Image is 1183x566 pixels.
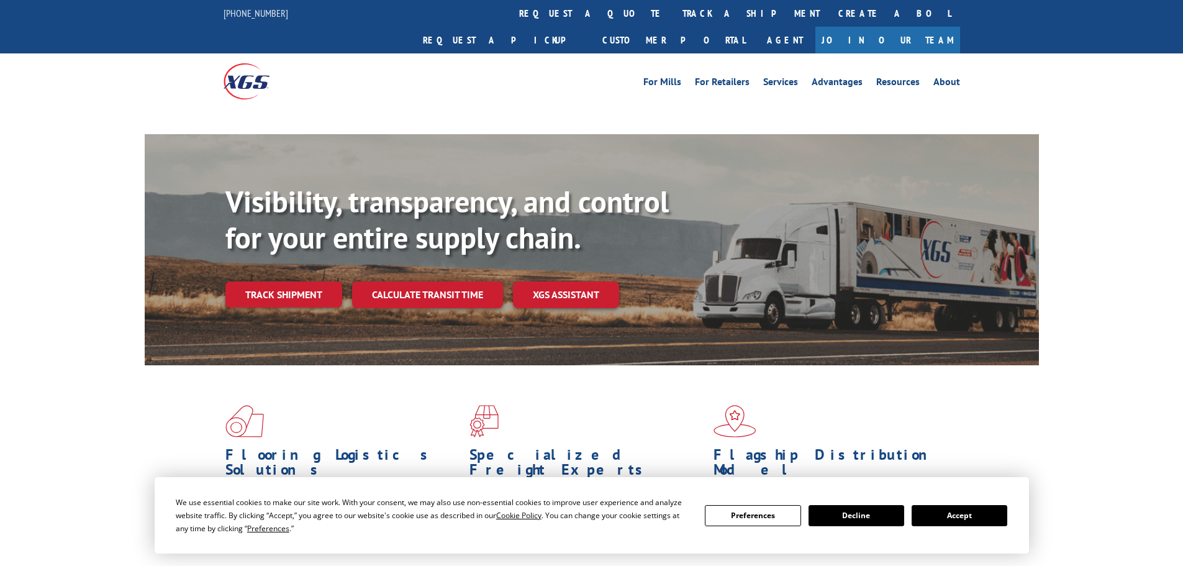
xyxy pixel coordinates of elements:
[705,505,800,526] button: Preferences
[414,27,593,53] a: Request a pickup
[714,405,756,437] img: xgs-icon-flagship-distribution-model-red
[225,182,669,257] b: Visibility, transparency, and control for your entire supply chain.
[593,27,755,53] a: Customer Portal
[812,77,863,91] a: Advantages
[224,7,288,19] a: [PHONE_NUMBER]
[809,505,904,526] button: Decline
[155,477,1029,554] div: Cookie Consent Prompt
[643,77,681,91] a: For Mills
[225,447,460,483] h1: Flooring Logistics Solutions
[815,27,960,53] a: Join Our Team
[755,27,815,53] a: Agent
[176,496,690,535] div: We use essential cookies to make our site work. With your consent, we may also use non-essential ...
[225,405,264,437] img: xgs-icon-total-supply-chain-intelligence-red
[469,447,704,483] h1: Specialized Freight Experts
[695,77,750,91] a: For Retailers
[763,77,798,91] a: Services
[513,281,619,308] a: XGS ASSISTANT
[247,523,289,534] span: Preferences
[352,281,503,308] a: Calculate transit time
[496,510,542,521] span: Cookie Policy
[225,281,342,308] a: Track shipment
[469,405,499,437] img: xgs-icon-focused-on-flooring-red
[714,447,948,483] h1: Flagship Distribution Model
[876,77,920,91] a: Resources
[933,77,960,91] a: About
[912,505,1007,526] button: Accept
